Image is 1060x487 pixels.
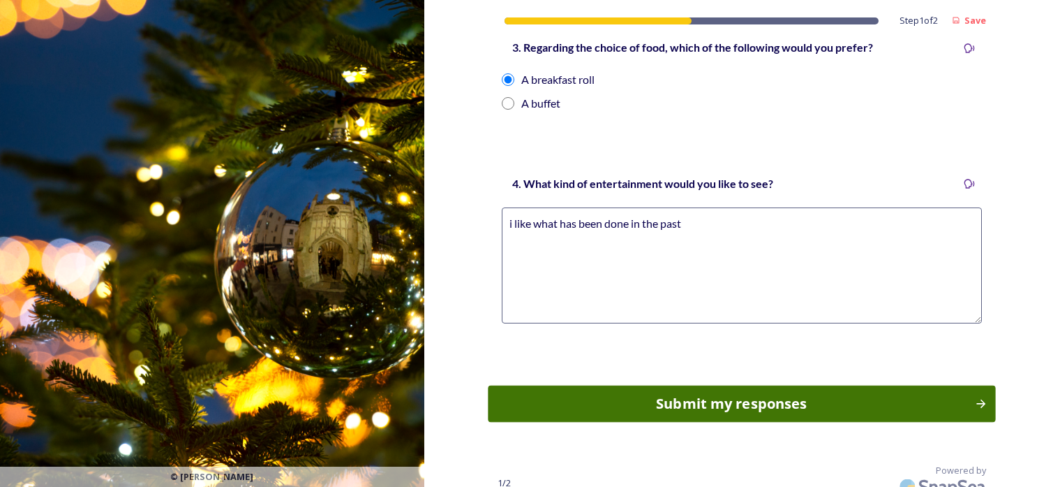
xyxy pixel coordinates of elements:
[512,177,773,190] strong: 4. What kind of entertainment would you like to see?
[936,464,986,477] span: Powered by
[488,386,996,423] button: Continue
[964,14,986,27] strong: Save
[521,95,560,112] div: A buffet
[899,14,938,27] span: Step 1 of 2
[170,470,253,484] span: © [PERSON_NAME]
[502,208,982,324] textarea: i like what has been done in the past
[496,393,968,414] div: Submit my responses
[512,41,873,54] strong: 3. Regarding the choice of food, which of the following would you prefer?
[521,71,595,88] div: A breakfast roll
